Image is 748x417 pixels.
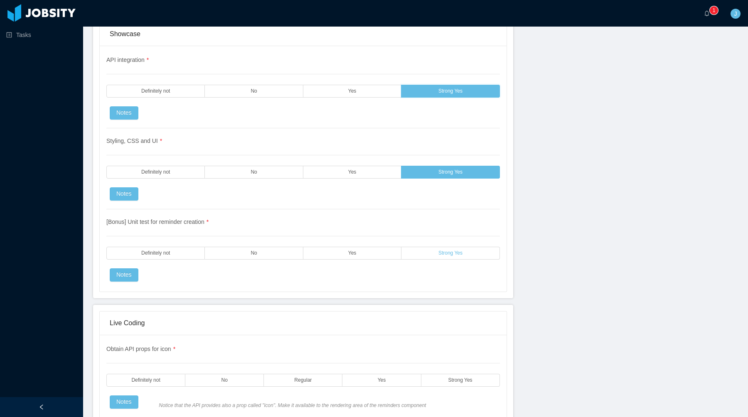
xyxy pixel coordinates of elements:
[713,6,716,15] p: 1
[438,250,463,256] span: Strong Yes
[110,268,138,282] button: Notes
[159,402,496,409] span: Notice that the API provides also a prop called "icon". Make it available to the rendering area o...
[110,22,497,46] div: Showcase
[348,250,357,256] span: Yes
[348,169,357,175] span: Yes
[141,88,170,94] span: Definitely not
[141,250,170,256] span: Definitely not
[448,378,472,383] span: Strong Yes
[131,378,160,383] span: Definitely not
[251,88,257,94] span: No
[106,137,162,144] span: Styling, CSS and UI
[734,9,737,19] span: J
[221,378,228,383] span: No
[704,10,710,16] i: icon: bell
[378,378,386,383] span: Yes
[106,56,149,63] span: API integration
[110,106,138,120] button: Notes
[294,378,312,383] span: Regular
[438,169,463,175] span: Strong Yes
[438,88,463,94] span: Strong Yes
[106,346,175,352] span: Obtain API props for icon
[251,169,257,175] span: No
[6,27,76,43] a: icon: profileTasks
[141,169,170,175] span: Definitely not
[110,395,138,409] button: Notes
[110,187,138,201] button: Notes
[106,218,209,225] span: [Bonus] Unit test for reminder creation
[251,250,257,256] span: No
[348,88,357,94] span: Yes
[710,6,718,15] sup: 1
[110,312,497,335] div: Live Coding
